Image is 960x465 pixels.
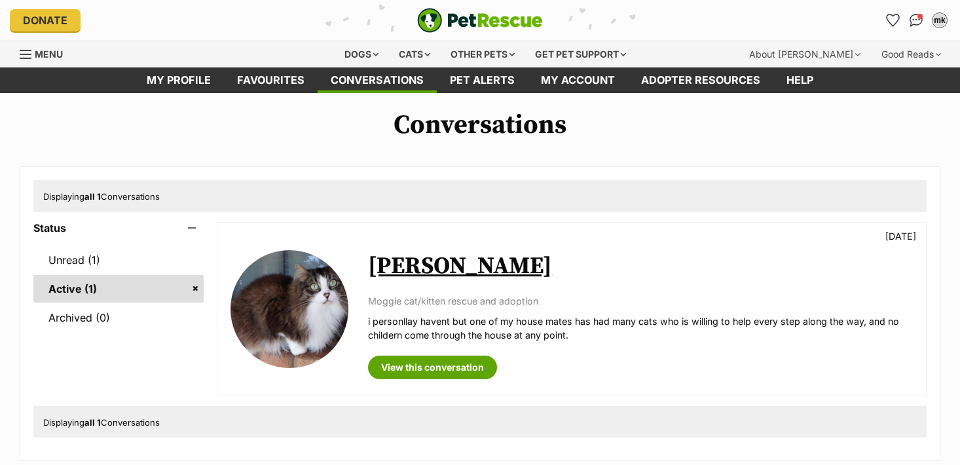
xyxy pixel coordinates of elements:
button: My account [929,10,950,31]
a: My profile [134,67,224,93]
div: Good Reads [872,41,950,67]
p: i personllay havent but one of my house mates has had many cats who is willing to help every step... [368,314,913,343]
a: PetRescue [417,8,543,33]
strong: all 1 [84,191,101,202]
a: Archived (0) [33,304,204,331]
img: chat-41dd97257d64d25036548639549fe6c8038ab92f7586957e7f3b1b290dea8141.svg [910,14,923,27]
a: Menu [20,41,72,65]
div: Dogs [335,41,388,67]
a: Help [773,67,826,93]
a: Favourites [882,10,903,31]
a: Pet alerts [437,67,528,93]
a: Adopter resources [628,67,773,93]
a: Conversations [906,10,927,31]
div: About [PERSON_NAME] [740,41,870,67]
span: Menu [35,48,63,60]
a: Active (1) [33,275,204,303]
header: Status [33,222,204,234]
img: Helena [231,250,348,368]
img: logo-e224e6f780fb5917bec1dbf3a21bbac754714ae5b6737aabdf751b685950b380.svg [417,8,543,33]
strong: all 1 [84,417,101,428]
a: [PERSON_NAME] [368,251,552,281]
div: Cats [390,41,439,67]
a: View this conversation [368,356,497,379]
p: Moggie cat/kitten rescue and adoption [368,294,913,308]
div: Get pet support [526,41,635,67]
a: conversations [318,67,437,93]
div: mk [933,14,946,27]
span: Displaying Conversations [43,417,160,428]
a: My account [528,67,628,93]
p: [DATE] [885,229,916,243]
div: Other pets [441,41,524,67]
span: Displaying Conversations [43,191,160,202]
a: Donate [10,9,81,31]
a: Favourites [224,67,318,93]
a: Unread (1) [33,246,204,274]
ul: Account quick links [882,10,950,31]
